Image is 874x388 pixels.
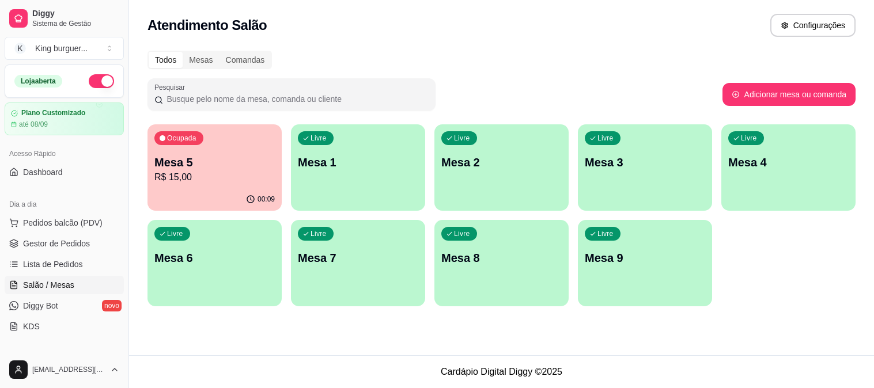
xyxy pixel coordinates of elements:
span: Pedidos balcão (PDV) [23,217,103,229]
p: Livre [741,134,757,143]
p: Mesa 3 [585,154,705,170]
a: Plano Customizadoaté 08/09 [5,102,124,135]
button: OcupadaMesa 5R$ 15,0000:09 [147,124,282,211]
button: Configurações [770,14,856,37]
label: Pesquisar [154,82,189,92]
button: LivreMesa 2 [434,124,569,211]
article: até 08/09 [19,120,48,129]
p: Mesa 8 [441,250,562,266]
button: LivreMesa 8 [434,220,569,306]
div: Comandas [220,52,271,68]
button: LivreMesa 7 [291,220,425,306]
button: LivreMesa 3 [578,124,712,211]
p: Livre [454,134,470,143]
h2: Atendimento Salão [147,16,267,35]
footer: Cardápio Digital Diggy © 2025 [129,355,874,388]
span: Diggy [32,9,119,19]
button: LivreMesa 1 [291,124,425,211]
p: Mesa 6 [154,250,275,266]
div: Mesas [183,52,219,68]
a: Gestor de Pedidos [5,234,124,253]
button: LivreMesa 4 [721,124,856,211]
span: Dashboard [23,166,63,178]
a: Diggy Botnovo [5,296,124,315]
button: Alterar Status [89,74,114,88]
p: Mesa 1 [298,154,418,170]
a: Salão / Mesas [5,276,124,294]
p: Livre [167,229,183,238]
p: Livre [597,134,614,143]
button: Select a team [5,37,124,60]
span: [EMAIL_ADDRESS][DOMAIN_NAME] [32,365,105,374]
div: Acesso Rápido [5,144,124,163]
p: Mesa 9 [585,250,705,266]
span: K [14,43,26,54]
a: DiggySistema de Gestão [5,5,124,32]
p: Mesa 2 [441,154,562,170]
p: Livre [454,229,470,238]
div: Loja aberta [14,75,62,88]
button: Pedidos balcão (PDV) [5,214,124,232]
a: KDS [5,317,124,336]
p: Mesa 4 [728,154,849,170]
span: Lista de Pedidos [23,258,83,270]
input: Pesquisar [163,93,429,105]
button: [EMAIL_ADDRESS][DOMAIN_NAME] [5,356,124,383]
span: Salão / Mesas [23,279,74,291]
p: Ocupada [167,134,196,143]
div: Catálogo [5,349,124,368]
p: Livre [311,229,327,238]
p: Mesa 5 [154,154,275,170]
p: 00:09 [258,195,275,204]
span: Diggy Bot [23,300,58,311]
div: King burguer ... [35,43,88,54]
article: Plano Customizado [21,109,85,117]
span: Gestor de Pedidos [23,238,90,249]
button: Adicionar mesa ou comanda [722,83,856,106]
div: Dia a dia [5,195,124,214]
p: Livre [597,229,614,238]
a: Dashboard [5,163,124,181]
span: KDS [23,321,40,332]
p: Mesa 7 [298,250,418,266]
p: R$ 15,00 [154,170,275,184]
a: Lista de Pedidos [5,255,124,273]
button: LivreMesa 6 [147,220,282,306]
span: Sistema de Gestão [32,19,119,28]
button: LivreMesa 9 [578,220,712,306]
p: Livre [311,134,327,143]
div: Todos [149,52,183,68]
